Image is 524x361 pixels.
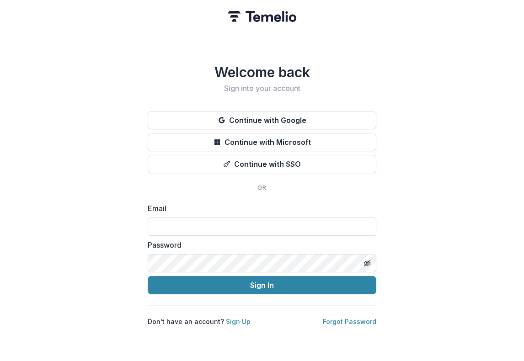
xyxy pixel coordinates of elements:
[228,11,296,22] img: Temelio
[148,276,376,294] button: Sign In
[148,155,376,173] button: Continue with SSO
[360,256,374,271] button: Toggle password visibility
[226,318,251,325] a: Sign Up
[323,318,376,325] a: Forgot Password
[148,317,251,326] p: Don't have an account?
[148,133,376,151] button: Continue with Microsoft
[148,64,376,80] h1: Welcome back
[148,203,371,214] label: Email
[148,84,376,93] h2: Sign into your account
[148,239,371,250] label: Password
[148,111,376,129] button: Continue with Google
